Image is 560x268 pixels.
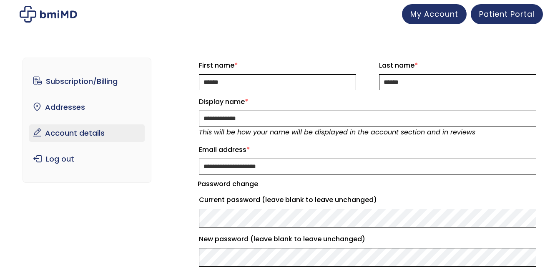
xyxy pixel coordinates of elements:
label: Current password (leave blank to leave unchanged) [199,193,536,207]
label: First name [199,59,356,72]
label: Last name [379,59,536,72]
a: Account details [29,124,145,142]
img: My account [20,6,77,23]
span: My Account [410,9,458,19]
a: My Account [402,4,467,24]
label: Email address [199,143,536,157]
a: Log out [29,150,145,168]
label: Display name [199,95,536,109]
a: Subscription/Billing [29,73,145,90]
span: Patient Portal [479,9,535,19]
em: This will be how your name will be displayed in the account section and in reviews [199,127,475,137]
label: New password (leave blank to leave unchanged) [199,233,536,246]
legend: Password change [198,178,258,190]
nav: Account pages [23,58,151,183]
a: Patient Portal [471,4,543,24]
a: Addresses [29,99,145,116]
